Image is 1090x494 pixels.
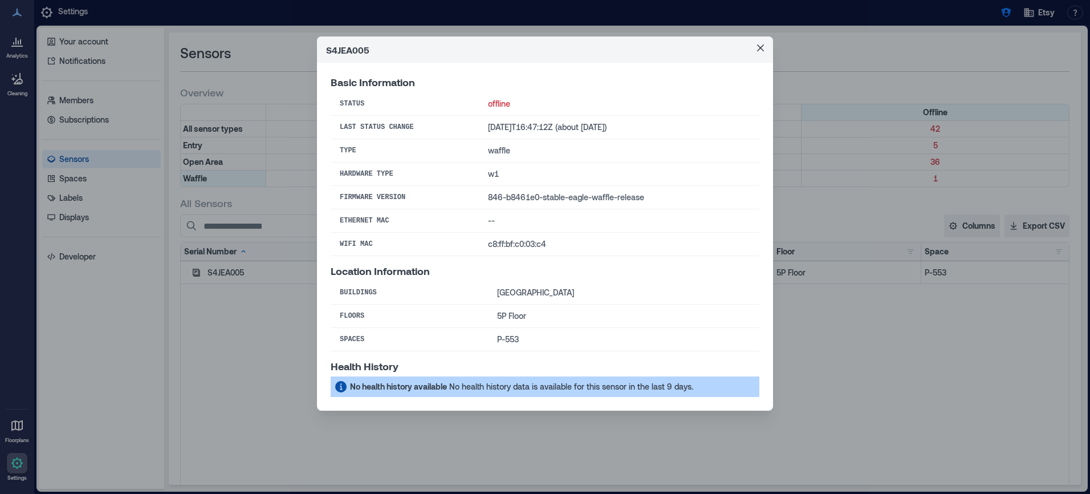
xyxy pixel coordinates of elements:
[488,328,759,351] td: P-553
[317,37,773,63] header: S4JEA005
[479,233,759,256] td: c8:ff:bf:c0:03:c4
[479,186,759,209] td: 846-b8461e0-stable-eagle-waffle-release
[331,305,488,328] th: Floors
[331,281,488,305] th: Buildings
[488,305,759,328] td: 5P Floor
[331,139,479,163] th: Type
[331,76,759,88] p: Basic Information
[331,233,479,256] th: WiFi MAC
[331,92,479,116] th: Status
[479,116,759,139] td: [DATE]T16:47:12Z (about [DATE])
[331,209,479,233] th: Ethernet MAC
[449,380,693,394] div: No health history data is available for this sensor in the last 9 days.
[479,163,759,186] td: w1
[350,380,447,394] div: No health history available
[331,163,479,186] th: Hardware Type
[331,186,479,209] th: Firmware Version
[751,39,770,57] button: Close
[488,281,759,305] td: [GEOGRAPHIC_DATA]
[331,116,479,139] th: Last Status Change
[479,139,759,163] td: waffle
[331,328,488,351] th: Spaces
[331,265,759,277] p: Location Information
[479,209,759,233] td: --
[331,361,759,372] p: Health History
[479,92,759,116] td: offline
